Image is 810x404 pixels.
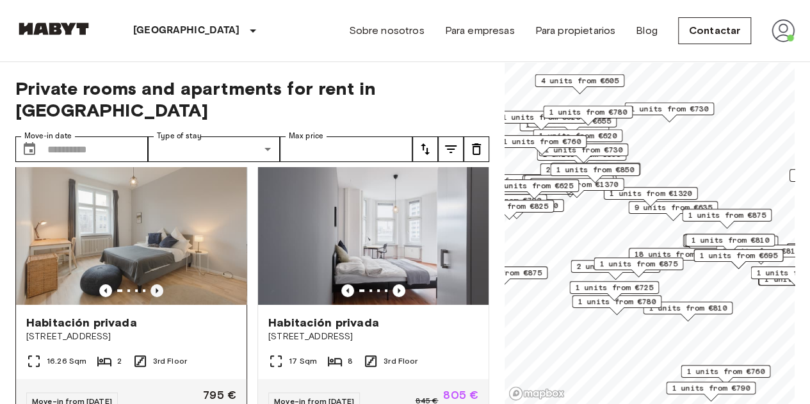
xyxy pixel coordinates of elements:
span: 1 units from €760 [503,136,581,147]
span: 3rd Floor [153,355,187,367]
span: 2 units from €875 [464,267,542,279]
span: 18 units from €650 [635,248,717,260]
span: 1 units from €780 [549,106,627,118]
div: Map marker [524,175,613,195]
button: tune [464,136,489,162]
label: Type of stay [157,131,202,141]
div: Map marker [684,234,774,254]
span: 1 units from €620 [539,130,617,141]
span: 2 units from €625 [495,180,573,191]
span: 1 units from €1150 [476,200,558,211]
a: Mapbox logo [508,386,565,401]
span: 1 units from €725 [575,282,653,293]
span: Habitación privada [26,315,137,330]
div: Map marker [464,200,554,220]
div: Map marker [594,257,683,277]
button: Previous image [341,284,354,297]
div: Map marker [543,106,633,125]
img: Marketing picture of unit DE-01-078-004-02H [16,151,247,305]
button: tune [438,136,464,162]
img: avatar [772,19,795,42]
span: 2 units from €655 [546,164,624,175]
p: [GEOGRAPHIC_DATA] [133,23,240,38]
span: 1 units from €695 [699,250,777,261]
label: Move-in date [24,131,72,141]
div: Map marker [628,201,718,221]
img: Habyt [15,22,92,35]
span: 8 [348,355,353,367]
a: Para propietarios [535,23,615,38]
a: Contactar [678,17,751,44]
div: Map marker [540,163,629,183]
div: Map marker [571,260,660,280]
div: Map marker [685,234,775,254]
button: tune [412,136,438,162]
button: Choose date [17,136,42,162]
label: Max price [289,131,323,141]
a: Sobre nosotros [348,23,424,38]
span: [STREET_ADDRESS] [26,330,236,343]
span: 9 units from €635 [634,202,712,213]
span: 1 units from €850 [556,164,634,175]
div: Map marker [572,295,661,315]
span: 1 units from €790 [672,382,750,394]
div: Map marker [666,382,756,401]
span: 1 units from €875 [688,209,766,221]
span: 1 units from €810 [649,302,727,314]
div: Map marker [489,179,579,199]
span: 3rd Floor [384,355,417,367]
span: Habitación privada [268,315,379,330]
div: Map marker [537,148,626,168]
span: [STREET_ADDRESS] [268,330,478,343]
span: 1 units from €825 [470,200,548,212]
button: Previous image [99,284,112,297]
div: Map marker [530,178,624,198]
span: Private rooms and apartments for rent in [GEOGRAPHIC_DATA] [15,77,489,121]
span: 1 units from €810 [691,234,769,246]
span: 1 units from €730 [544,144,622,156]
span: 795 € [203,389,236,401]
span: 1 units from €1320 [610,188,692,199]
span: 1 units from €760 [686,366,765,377]
div: Map marker [683,234,772,254]
span: 805 € [443,389,478,401]
div: Map marker [604,187,698,207]
div: Map marker [458,174,552,194]
button: Previous image [150,284,163,297]
span: 2 units from €865 [576,261,654,272]
div: Map marker [681,365,770,385]
a: Blog [636,23,658,38]
span: 1 units from €620 [502,111,580,123]
img: Marketing picture of unit DE-01-047-05H [258,151,489,305]
span: 1 units from €730 [630,103,708,115]
div: Map marker [629,248,723,268]
span: 17 Sqm [289,355,317,367]
a: Para empresas [445,23,515,38]
div: Map marker [550,163,640,183]
div: Map marker [643,302,733,321]
span: 1 units from €875 [599,258,677,270]
div: Map marker [522,175,617,195]
div: Map marker [533,129,622,149]
span: 20 units from €655 [464,175,546,186]
button: Previous image [393,284,405,297]
span: 4 units from €605 [540,75,619,86]
div: Map marker [693,249,783,269]
div: Map marker [496,111,586,131]
span: 3 units from €655 [530,175,608,187]
div: Map marker [624,102,714,122]
div: Map marker [470,199,564,219]
div: Map marker [569,281,659,301]
div: Map marker [497,135,587,155]
span: 1 units from €1370 [536,179,619,190]
span: 2 [117,355,122,367]
div: Map marker [535,74,624,94]
span: 1 units from €780 [578,296,656,307]
div: Map marker [682,209,772,229]
span: 16.26 Sqm [47,355,86,367]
